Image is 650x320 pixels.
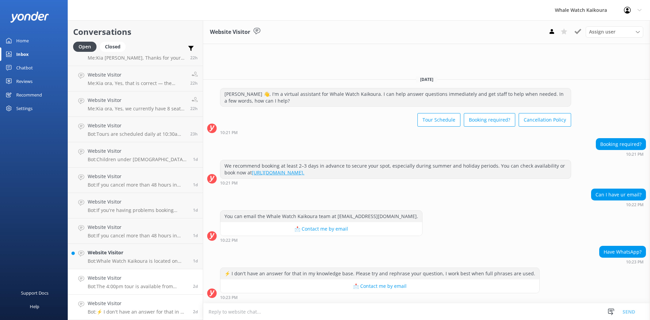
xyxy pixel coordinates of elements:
[220,238,422,242] div: Aug 29 2025 10:22pm (UTC +12:00) Pacific/Auckland
[220,211,422,222] div: You can email the Whale Watch Kaikoura team at [EMAIL_ADDRESS][DOMAIN_NAME].
[88,173,188,180] h4: Website Visitor
[10,12,49,23] img: yonder-white-logo.png
[220,279,539,293] button: 📩 Contact me by email
[68,142,203,168] a: Website VisitorBot:Children under [DEMOGRAPHIC_DATA] are not permitted on our tours. In some case...
[220,130,571,135] div: Aug 29 2025 10:21pm (UTC +12:00) Pacific/Auckland
[193,207,198,213] span: Aug 30 2025 07:15pm (UTC +12:00) Pacific/Auckland
[100,42,126,52] div: Closed
[68,117,203,142] a: Website VisitorBot:Tours are scheduled daily at 10:30am year-round. As demand grows, extra tours ...
[16,88,42,102] div: Recommend
[220,296,238,300] strong: 10:23 PM
[88,198,188,206] h4: Website Visitor
[252,169,304,176] a: [URL][DOMAIN_NAME].
[220,268,539,279] div: ⚡ I don't have an answer for that in my knowledge base. Please try and rephrase your question, I ...
[68,193,203,218] a: Website VisitorBot:If you're having problems booking online, please email your request to [EMAIL_...
[16,74,32,88] div: Reviews
[88,55,185,61] p: Me: Kia [PERSON_NAME], Thanks for your message. We’re not open on the [DATE] and [DATE], which is...
[626,260,644,264] strong: 10:23 PM
[591,189,646,200] div: Can I have ur email?
[30,300,39,313] div: Help
[68,218,203,244] a: Website VisitorBot:If you cancel more than 48 hours in advance of your tour departure, you get a ...
[586,26,643,37] div: Assign User
[21,286,48,300] div: Support Docs
[464,113,515,127] button: Booking required?
[416,77,437,82] span: [DATE]
[88,182,188,188] p: Bot: If you cancel more than 48 hours in advance of your tour departure, you get a 100% refund. T...
[88,106,185,112] p: Me: Kia ora, Yes, we currently have 8 seats available on the 10:30 AM tour [DATE], and we also ha...
[88,223,188,231] h4: Website Visitor
[88,97,185,104] h4: Website Visitor
[220,222,422,236] button: 📩 Contact me by email
[193,182,198,188] span: Aug 30 2025 10:00pm (UTC +12:00) Pacific/Auckland
[68,168,203,193] a: Website VisitorBot:If you cancel more than 48 hours in advance of your tour departure, you get a ...
[220,88,571,106] div: [PERSON_NAME] 👋, I'm a virtual assistant for Whale Watch Kaikoura. I can help answer questions im...
[193,309,198,315] span: Aug 29 2025 10:23pm (UTC +12:00) Pacific/Auckland
[519,113,571,127] button: Cancellation Policy
[68,91,203,117] a: Website VisitorMe:Kia ora, Yes, we currently have 8 seats available on the 10:30 AM tour [DATE], ...
[220,295,540,300] div: Aug 29 2025 10:23pm (UTC +12:00) Pacific/Auckland
[16,47,29,61] div: Inbox
[220,131,238,135] strong: 10:21 PM
[220,160,571,178] div: We recommend booking at least 2–3 days in advance to secure your spot, especially during summer a...
[220,180,571,185] div: Aug 29 2025 10:21pm (UTC +12:00) Pacific/Auckland
[193,156,198,162] span: Aug 31 2025 07:33am (UTC +12:00) Pacific/Auckland
[626,203,644,207] strong: 10:22 PM
[591,202,646,207] div: Aug 29 2025 10:22pm (UTC +12:00) Pacific/Auckland
[190,55,198,61] span: Aug 31 2025 10:48am (UTC +12:00) Pacific/Auckland
[88,309,188,315] p: Bot: ⚡ I don't have an answer for that in my knowledge base. Please try and rephrase your questio...
[599,259,646,264] div: Aug 29 2025 10:23pm (UTC +12:00) Pacific/Auckland
[193,233,198,238] span: Aug 30 2025 06:41pm (UTC +12:00) Pacific/Auckland
[193,283,198,289] span: Aug 29 2025 10:29pm (UTC +12:00) Pacific/Auckland
[16,34,29,47] div: Home
[88,147,188,155] h4: Website Visitor
[193,258,198,264] span: Aug 30 2025 05:35pm (UTC +12:00) Pacific/Auckland
[68,66,203,91] a: Website VisitorMe:Kia ora, Yes, that is correct — the Captain’s Cabin is sold out for the 10:30 A...
[68,269,203,295] a: Website VisitorBot:The 4:00pm tour is available from November to March, depending on customer dem...
[16,61,33,74] div: Chatbot
[220,181,238,185] strong: 10:21 PM
[68,295,203,320] a: Website VisitorBot:⚡ I don't have an answer for that in my knowledge base. Please try and rephras...
[88,131,185,137] p: Bot: Tours are scheduled daily at 10:30am year-round. As demand grows, extra tours may be added a...
[88,80,185,86] p: Me: Kia ora, Yes, that is correct — the Captain’s Cabin is sold out for the 10:30 AM tour on [DAT...
[596,138,646,150] div: Booking required?
[589,28,615,36] span: Assign user
[88,300,188,307] h4: Website Visitor
[88,249,188,256] h4: Website Visitor
[73,25,198,38] h2: Conversations
[16,102,32,115] div: Settings
[220,238,238,242] strong: 10:22 PM
[68,244,203,269] a: Website VisitorBot:Whale Watch Kaikoura is located on [GEOGRAPHIC_DATA], [GEOGRAPHIC_DATA]. For d...
[596,152,646,156] div: Aug 29 2025 10:21pm (UTC +12:00) Pacific/Auckland
[88,156,188,163] p: Bot: Children under [DEMOGRAPHIC_DATA] are not permitted on our tours. In some cases, the minimum...
[190,106,198,111] span: Aug 31 2025 10:44am (UTC +12:00) Pacific/Auckland
[190,80,198,86] span: Aug 31 2025 10:47am (UTC +12:00) Pacific/Auckland
[73,42,96,52] div: Open
[88,283,188,290] p: Bot: The 4:00pm tour is available from November to March, depending on customer demand. If it's n...
[88,207,188,213] p: Bot: If you're having problems booking online, please email your request to [EMAIL_ADDRESS][DOMAI...
[88,233,188,239] p: Bot: If you cancel more than 48 hours in advance of your tour departure, you get a 100% refund. T...
[88,274,188,282] h4: Website Visitor
[600,246,646,258] div: Have WhatsApp?
[88,122,185,129] h4: Website Visitor
[73,43,100,50] a: Open
[626,152,644,156] strong: 10:21 PM
[210,28,250,37] h3: Website Visitor
[417,113,460,127] button: Tour Schedule
[88,71,185,79] h4: Website Visitor
[88,258,188,264] p: Bot: Whale Watch Kaikoura is located on [GEOGRAPHIC_DATA], [GEOGRAPHIC_DATA]. For directions, you...
[190,131,198,137] span: Aug 31 2025 09:51am (UTC +12:00) Pacific/Auckland
[100,43,129,50] a: Closed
